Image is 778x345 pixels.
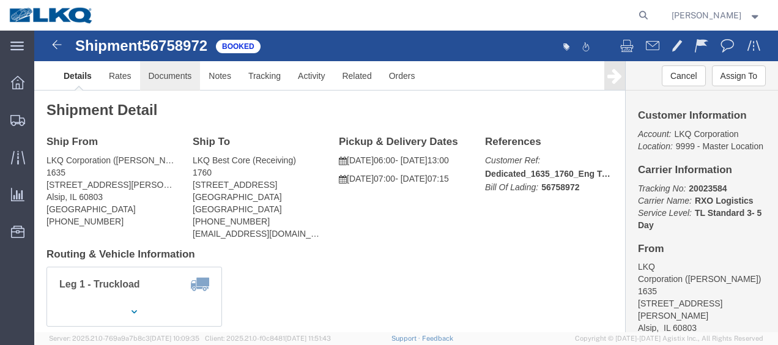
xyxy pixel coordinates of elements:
button: [PERSON_NAME] [671,8,761,23]
span: Copyright © [DATE]-[DATE] Agistix Inc., All Rights Reserved [575,333,763,344]
span: Robert Benette [672,9,741,22]
span: Client: 2025.21.0-f0c8481 [205,335,331,342]
a: Support [391,335,422,342]
img: logo [9,6,94,24]
span: Server: 2025.21.0-769a9a7b8c3 [49,335,199,342]
span: [DATE] 11:51:43 [285,335,331,342]
iframe: FS Legacy Container [34,31,778,332]
a: Feedback [422,335,453,342]
span: [DATE] 10:09:35 [150,335,199,342]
